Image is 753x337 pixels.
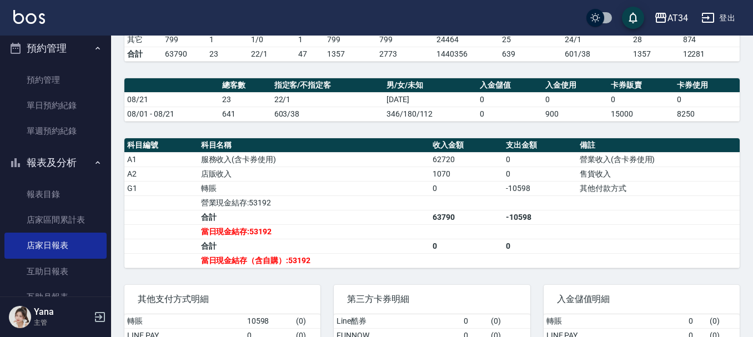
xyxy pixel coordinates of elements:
[198,253,430,268] td: 當日現金結存（含自購）:53192
[622,7,644,29] button: save
[477,107,543,121] td: 0
[295,47,324,61] td: 47
[244,314,293,329] td: 10598
[124,138,740,268] table: a dense table
[4,67,107,93] a: 預約管理
[577,181,740,195] td: 其他付款方式
[162,47,207,61] td: 63790
[138,294,307,305] span: 其他支付方式明細
[198,239,430,253] td: 合計
[198,195,430,210] td: 營業現金結存:53192
[219,78,271,93] th: 總客數
[124,167,198,181] td: A2
[674,107,740,121] td: 8250
[577,138,740,153] th: 備註
[198,210,430,224] td: 合計
[384,107,477,121] td: 346/180/112
[124,78,740,122] table: a dense table
[430,138,504,153] th: 收入金額
[198,138,430,153] th: 科目名稱
[198,224,430,239] td: 當日現金結存:53192
[577,152,740,167] td: 營業收入(含卡券使用)
[608,78,674,93] th: 卡券販賣
[707,314,740,329] td: ( 0 )
[503,167,577,181] td: 0
[488,314,530,329] td: ( 0 )
[162,32,207,47] td: 799
[124,314,244,329] td: 轉賬
[543,92,608,107] td: 0
[430,210,504,224] td: 63790
[608,92,674,107] td: 0
[324,47,376,61] td: 1357
[4,182,107,207] a: 報表目錄
[674,92,740,107] td: 0
[347,294,516,305] span: 第三方卡券明細
[562,47,630,61] td: 601/38
[503,138,577,153] th: 支出金額
[124,138,198,153] th: 科目編號
[557,294,726,305] span: 入金儲值明細
[630,32,680,47] td: 28
[124,107,219,121] td: 08/01 - 08/21
[461,314,488,329] td: 0
[686,314,707,329] td: 0
[477,92,543,107] td: 0
[219,107,271,121] td: 641
[543,107,608,121] td: 900
[295,32,324,47] td: 1
[608,107,674,121] td: 15000
[324,32,376,47] td: 799
[124,152,198,167] td: A1
[650,7,692,29] button: AT34
[219,92,271,107] td: 23
[434,32,499,47] td: 24464
[198,167,430,181] td: 店販收入
[124,92,219,107] td: 08/21
[4,233,107,258] a: 店家日報表
[667,11,688,25] div: AT34
[4,148,107,177] button: 報表及分析
[630,47,680,61] td: 1357
[430,167,504,181] td: 1070
[248,47,295,61] td: 22/1
[384,78,477,93] th: 男/女/未知
[272,92,384,107] td: 22/1
[503,181,577,195] td: -10598
[207,47,249,61] td: 23
[293,314,320,329] td: ( 0 )
[674,78,740,93] th: 卡券使用
[384,92,477,107] td: [DATE]
[697,8,740,28] button: 登出
[430,152,504,167] td: 62720
[34,306,91,318] h5: Yana
[430,181,504,195] td: 0
[434,47,499,61] td: 1440356
[4,93,107,118] a: 單日預約紀錄
[562,32,630,47] td: 24 / 1
[430,239,504,253] td: 0
[13,10,45,24] img: Logo
[272,107,384,121] td: 603/38
[207,32,249,47] td: 1
[503,152,577,167] td: 0
[499,47,563,61] td: 639
[376,32,434,47] td: 799
[577,167,740,181] td: 售貨收入
[4,34,107,63] button: 預約管理
[543,78,608,93] th: 入金使用
[4,118,107,144] a: 單週預約紀錄
[499,32,563,47] td: 25
[34,318,91,328] p: 主管
[376,47,434,61] td: 2773
[4,259,107,284] a: 互助日報表
[503,210,577,224] td: -10598
[124,181,198,195] td: G1
[272,78,384,93] th: 指定客/不指定客
[124,32,162,47] td: 其它
[334,314,460,329] td: Line酷券
[198,152,430,167] td: 服務收入(含卡券使用)
[4,207,107,233] a: 店家區間累計表
[124,47,162,61] td: 合計
[503,239,577,253] td: 0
